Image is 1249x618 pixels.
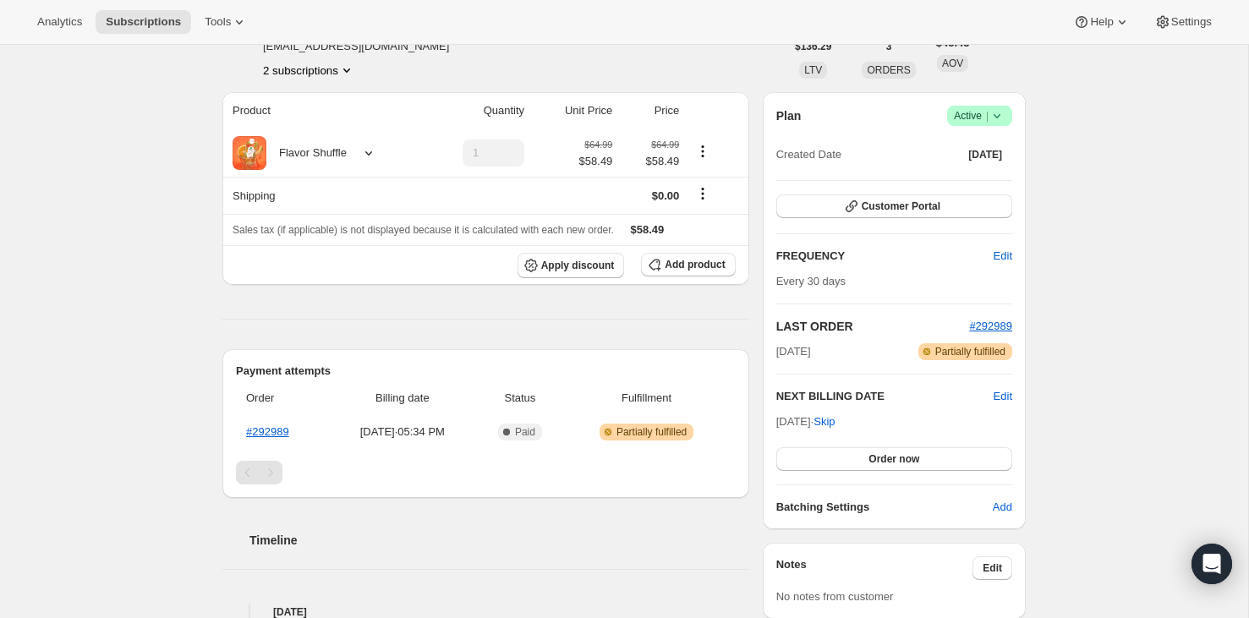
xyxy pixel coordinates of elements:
h2: Timeline [249,532,749,549]
span: Edit [983,561,1002,575]
button: Edit [983,243,1022,270]
h2: Payment attempts [236,363,736,380]
span: Every 30 days [776,275,846,287]
button: Product actions [689,142,716,161]
button: Edit [972,556,1012,580]
span: Sales tax (if applicable) is not displayed because it is calculated with each new order. [233,224,614,236]
span: ORDERS [867,64,910,76]
h2: FREQUENCY [776,248,994,265]
span: Created Date [776,146,841,163]
span: | [986,109,989,123]
span: No notes from customer [776,590,894,603]
h2: LAST ORDER [776,318,970,335]
span: 3 [886,40,892,53]
a: #292989 [969,320,1012,332]
span: Customer Portal [862,200,940,213]
span: [EMAIL_ADDRESS][DOMAIN_NAME] [263,38,471,55]
div: Flavor Shuffle [266,145,347,161]
span: [DATE] [776,343,811,360]
button: Order now [776,447,1012,471]
span: Settings [1171,15,1212,29]
span: [DATE] [968,148,1002,161]
span: Status [482,390,557,407]
span: Add [993,499,1012,516]
button: Analytics [27,10,92,34]
button: Add [983,494,1022,521]
span: Partially fulfilled [935,345,1005,358]
span: Fulfillment [567,390,725,407]
span: Add product [665,258,725,271]
button: Settings [1144,10,1222,34]
span: Edit [994,248,1012,265]
span: $58.49 [622,153,679,170]
span: $0.00 [652,189,680,202]
button: Edit [994,388,1012,405]
span: $58.49 [631,223,665,236]
img: product img [233,136,266,170]
span: [DATE] · 05:34 PM [332,424,472,440]
span: Order now [868,452,919,466]
span: LTV [804,64,822,76]
span: Help [1090,15,1113,29]
button: Shipping actions [689,184,716,203]
h6: Batching Settings [776,499,993,516]
h3: Notes [776,556,973,580]
button: Apply discount [518,253,625,278]
span: Active [954,107,1005,124]
nav: Pagination [236,461,736,484]
small: $64.99 [584,139,612,150]
th: Product [222,92,419,129]
span: Subscriptions [106,15,181,29]
th: Price [617,92,684,129]
button: Subscriptions [96,10,191,34]
span: Analytics [37,15,82,29]
span: Paid [515,425,535,439]
button: Product actions [263,62,355,79]
button: #292989 [969,318,1012,335]
button: Tools [194,10,258,34]
small: $64.99 [651,139,679,150]
button: Skip [803,408,845,435]
span: [DATE] · [776,415,835,428]
span: $58.49 [579,153,613,170]
h2: NEXT BILLING DATE [776,388,994,405]
h2: Plan [776,107,802,124]
span: $136.29 [795,40,831,53]
span: Billing date [332,390,472,407]
button: $136.29 [785,35,841,58]
span: Tools [205,15,231,29]
th: Shipping [222,177,419,214]
a: #292989 [246,425,289,438]
button: 3 [876,35,902,58]
button: [DATE] [958,143,1012,167]
button: Add product [641,253,735,276]
button: Help [1063,10,1140,34]
th: Unit Price [529,92,617,129]
span: Apply discount [541,259,615,272]
span: Partially fulfilled [616,425,687,439]
th: Order [236,380,327,417]
span: AOV [942,57,963,69]
span: Skip [813,413,835,430]
th: Quantity [419,92,529,129]
div: Open Intercom Messenger [1191,544,1232,584]
button: Customer Portal [776,194,1012,218]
